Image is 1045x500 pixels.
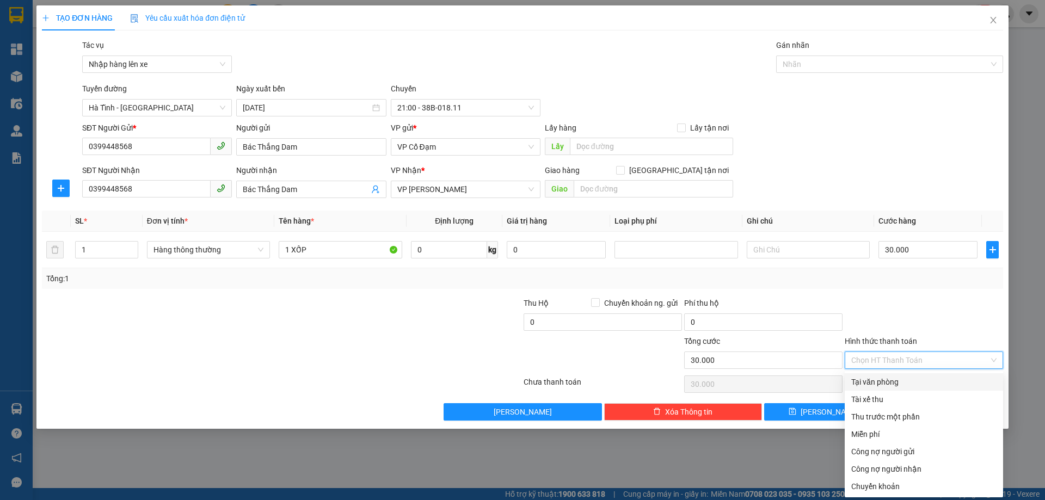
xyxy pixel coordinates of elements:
[653,408,661,416] span: delete
[46,273,403,285] div: Tổng: 1
[776,41,809,50] label: Gán nhãn
[391,83,540,99] div: Chuyến
[545,138,570,155] span: Lấy
[75,217,84,225] span: SL
[153,242,263,258] span: Hàng thông thường
[507,217,547,225] span: Giá trị hàng
[665,406,712,418] span: Xóa Thông tin
[217,184,225,193] span: phone
[987,245,998,254] span: plus
[851,463,997,475] div: Công nợ người nhận
[764,403,882,421] button: save[PERSON_NAME]
[986,241,998,258] button: plus
[89,100,225,116] span: Hà Tĩnh - Hà Nội
[742,211,874,232] th: Ghi chú
[851,411,997,423] div: Thu trước một phần
[545,180,574,197] span: Giao
[494,406,552,418] span: [PERSON_NAME]
[279,241,402,258] input: VD: Bàn, Ghế
[46,241,64,258] button: delete
[444,403,602,421] button: [PERSON_NAME]
[747,241,870,258] input: Ghi Chú
[279,217,314,225] span: Tên hàng
[600,297,682,309] span: Chuyển khoản ng. gửi
[684,337,720,345] span: Tổng cước
[845,460,1003,478] div: Cước gửi hàng sẽ được ghi vào công nợ của người nhận
[851,428,997,440] div: Miễn phí
[851,446,997,458] div: Công nợ người gửi
[236,83,386,99] div: Ngày xuất bến
[391,166,421,175] span: VP Nhận
[545,124,576,132] span: Lấy hàng
[851,480,997,492] div: Chuyển khoản
[507,241,606,258] input: 0
[82,122,232,134] div: SĐT Người Gửi
[130,14,245,22] span: Yêu cầu xuất hóa đơn điện tử
[42,14,50,22] span: plus
[53,184,69,193] span: plus
[522,376,683,395] div: Chưa thanh toán
[52,180,70,197] button: plus
[236,122,386,134] div: Người gửi
[89,56,225,72] span: Nhập hàng lên xe
[789,408,796,416] span: save
[82,164,232,176] div: SĐT Người Nhận
[42,14,113,22] span: TẠO ĐƠN HÀNG
[989,16,998,24] span: close
[545,166,580,175] span: Giao hàng
[397,181,534,197] span: VP Hoàng Liệt
[574,180,733,197] input: Dọc đường
[625,164,733,176] span: [GEOGRAPHIC_DATA] tận nơi
[217,141,225,150] span: phone
[610,211,742,232] th: Loại phụ phí
[851,393,997,405] div: Tài xế thu
[236,164,386,176] div: Người nhận
[978,5,1009,36] button: Close
[147,217,188,225] span: Đơn vị tính
[243,102,370,114] input: 13/08/2025
[524,299,549,307] span: Thu Hộ
[487,241,498,258] span: kg
[570,138,733,155] input: Dọc đường
[684,297,843,313] div: Phí thu hộ
[604,403,763,421] button: deleteXóa Thông tin
[845,443,1003,460] div: Cước gửi hàng sẽ được ghi vào công nợ của người gửi
[130,14,139,23] img: icon
[686,122,733,134] span: Lấy tận nơi
[397,100,534,116] span: 21:00 - 38B-018.11
[371,185,380,194] span: user-add
[801,406,859,418] span: [PERSON_NAME]
[435,217,474,225] span: Định lượng
[82,41,104,50] label: Tác vụ
[391,122,540,134] div: VP gửi
[845,337,917,345] label: Hình thức thanh toán
[82,83,232,99] div: Tuyến đường
[397,139,534,155] span: VP Cổ Đạm
[851,376,997,388] div: Tại văn phòng
[878,217,916,225] span: Cước hàng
